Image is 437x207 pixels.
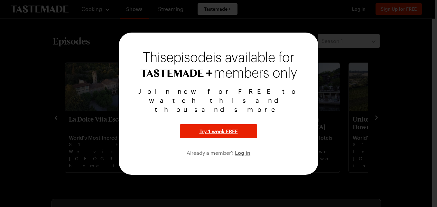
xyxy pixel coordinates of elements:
[200,127,238,135] span: Try 1 week FREE
[140,69,212,77] img: Tastemade+
[180,124,257,138] button: Try 1 week FREE
[126,87,311,114] p: Join now for FREE to watch this and thousands more
[187,150,235,156] span: Already a member?
[214,66,297,80] span: members only
[235,149,250,156] button: Log in
[143,51,294,64] span: This episode is available for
